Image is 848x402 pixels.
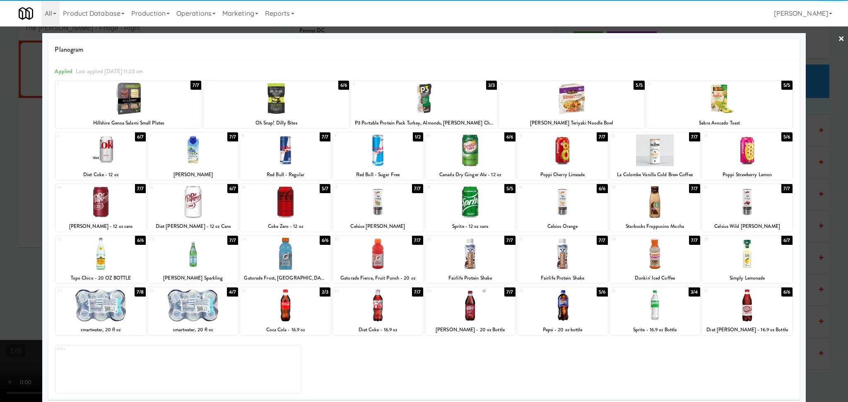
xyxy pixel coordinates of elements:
div: 156/7Diet [PERSON_NAME] - 12 oz Cans [148,184,238,232]
div: Fairlife Protein Shake [425,273,516,283]
div: Hillshire Genoa Salami Small Plates [57,118,200,128]
span: Applied [55,67,72,75]
div: 55/5Sabra Avocado Toast [647,81,793,128]
div: 2 [205,81,276,88]
div: 6/7 [781,236,792,245]
div: Poppi Strawberry Lemon [703,170,791,180]
div: 347/7[PERSON_NAME] - 20 oz Bottle [425,287,516,335]
div: Fairlife Protein Shake [519,273,607,283]
div: Diet Coke - 12 oz [55,170,146,180]
div: 34 [427,287,470,294]
div: Sprite - 12 oz cans [425,221,516,232]
div: 6/6 [320,236,330,245]
div: 15 [149,184,193,191]
div: Sprite - 12 oz cans [426,221,514,232]
div: 7/7 [320,132,330,141]
div: Celsius Wild [PERSON_NAME] [702,221,793,232]
div: 4/7 [227,287,238,297]
div: 17/7Hillshire Genoa Salami Small Plates [55,81,201,128]
div: 1 [57,81,128,88]
div: 7/7 [412,287,423,297]
div: 7/7 [227,132,238,141]
div: Fairlife Protein Shake [426,273,514,283]
div: Poppi Strawberry Lemon [702,170,793,180]
div: 3/3 [486,81,497,90]
div: [PERSON_NAME] Sparkling [148,273,238,283]
div: 12 [612,132,655,139]
div: 6 [57,132,101,139]
div: 226/6Topo Chico - 20 OZ BOTTLE [55,236,146,283]
div: 5/6 [781,132,792,141]
div: Celsius [PERSON_NAME] [334,221,422,232]
div: 127/7La Colombe Vanilla Cold Brew Coffee [610,132,700,180]
div: Sprite - 16.9 oz Bottle [611,325,699,335]
div: 6/6 [504,132,515,141]
div: 3/4 [689,287,700,297]
div: Gatorade Fierce, Fruit Punch - 20 oz [332,273,423,283]
div: 7/7 [597,236,607,245]
div: 307/8smartwater, 20 fl oz [55,287,146,335]
div: Topo Chico - 20 OZ BOTTLE [55,273,146,283]
div: 6/6 [338,81,349,90]
div: Coke Zero - 12 oz [240,221,330,232]
div: 6/6 [781,287,792,297]
div: 277/7Fairlife Protein Shake [518,236,608,283]
div: 29 [704,236,747,243]
div: Diet Coke - 16.9 oz [332,325,423,335]
div: 6/7 [135,132,146,141]
div: 27 [519,236,563,243]
div: 7/7 [689,184,700,193]
div: [PERSON_NAME] Teriyaki Noodle Bowl [500,118,643,128]
div: 267/7Fairlife Protein Shake [425,236,516,283]
div: 22 [57,236,101,243]
div: 355/6Pepsi - 20 oz bottle [518,287,608,335]
div: 7/7 [412,236,423,245]
div: smartwater, 20 fl oz [55,325,146,335]
div: [PERSON_NAME] - 12 oz cans [55,221,146,232]
div: 237/7[PERSON_NAME] Sparkling [148,236,238,283]
div: 18 [427,184,470,191]
div: 16 [242,184,285,191]
div: [PERSON_NAME] - 20 oz Bottle [426,325,514,335]
div: Simply Lemonade [702,273,793,283]
div: 21 [704,184,747,191]
div: 5/5 [504,184,515,193]
div: 7/7 [689,132,700,141]
div: Diet Coke - 12 oz [57,170,145,180]
div: Starbucks Frappucino Mocha [611,221,699,232]
div: 185/5Sprite - 12 oz cans [425,184,516,232]
div: P3 Portable Protein Pack Turkey, Almonds, [PERSON_NAME] Cheese [351,118,497,128]
div: 135/6Poppi Strawberry Lemon [702,132,793,180]
div: Diet [PERSON_NAME] - 12 oz Cans [149,221,237,232]
div: La Colombe Vanilla Cold Brew Coffee [611,170,699,180]
div: 26/6Oh Snap! Dilly Bites [203,81,349,128]
div: 7/7 [597,132,607,141]
div: 8 [242,132,285,139]
div: 246/6Gatorade Frost, [GEOGRAPHIC_DATA] [240,236,330,283]
div: Gatorade Frost, [GEOGRAPHIC_DATA] [240,273,330,283]
div: 91/2Red Bull - Sugar Free [332,132,423,180]
div: 14 [57,184,101,191]
div: 7/7 [135,184,146,193]
div: [PERSON_NAME] Sparkling [149,273,237,283]
div: Canada Dry Ginger Ale - 12 oz [426,170,514,180]
div: 314/7smartwater, 20 fl oz [148,287,238,335]
div: 196/6Celsius Orange [518,184,608,232]
div: 9 [334,132,378,139]
img: Micromart [19,6,33,21]
span: Planogram [55,43,793,56]
div: 25 [334,236,378,243]
div: smartwater, 20 fl oz [57,325,145,335]
div: 177/7Celsius [PERSON_NAME] [332,184,423,232]
div: 36 [612,287,655,294]
div: 7/7 [504,287,515,297]
div: Celsius [PERSON_NAME] [332,221,423,232]
div: 217/7Celsius Wild [PERSON_NAME] [702,184,793,232]
div: 5/5 [781,81,792,90]
div: Fairlife Protein Shake [518,273,608,283]
div: 363/4Sprite - 16.9 oz Bottle [610,287,700,335]
div: 337/7Diet Coke - 16.9 oz [332,287,423,335]
div: 7 [149,132,193,139]
div: 23 [149,236,193,243]
div: Diet Coke - 16.9 oz [334,325,422,335]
